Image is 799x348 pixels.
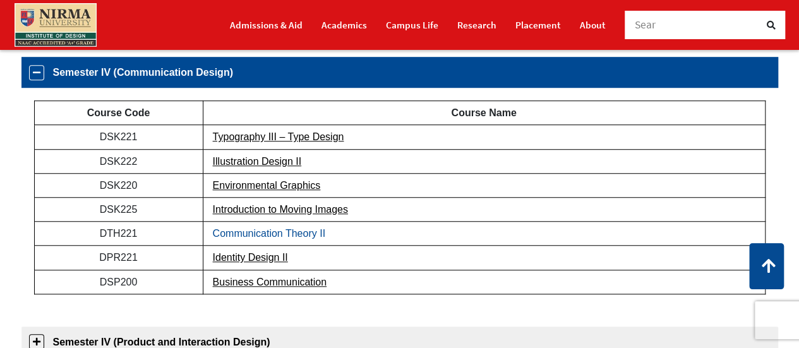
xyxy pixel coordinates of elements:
[213,156,302,167] a: Illustration Design II
[386,14,438,36] a: Campus Life
[213,277,327,287] a: Business Communication
[34,270,203,294] td: DSP200
[21,57,778,88] a: Semester IV (Communication Design)
[34,125,203,149] td: DSK221
[515,14,561,36] a: Placement
[203,101,765,125] td: Course Name
[34,222,203,246] td: DTH221
[635,18,656,32] span: Sear
[34,173,203,197] td: DSK220
[580,14,606,36] a: About
[15,3,97,47] img: main_logo
[213,204,348,215] a: Introduction to Moving Images
[213,228,325,239] a: Communication Theory II
[230,14,303,36] a: Admissions & Aid
[457,14,496,36] a: Research
[34,101,203,125] td: Course Code
[213,131,344,142] a: Typography III – Type Design
[321,14,367,36] a: Academics
[213,252,288,263] a: Identity Design II
[213,180,321,191] a: Environmental Graphics
[34,198,203,222] td: DSK225
[34,149,203,173] td: DSK222
[34,246,203,270] td: DPR221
